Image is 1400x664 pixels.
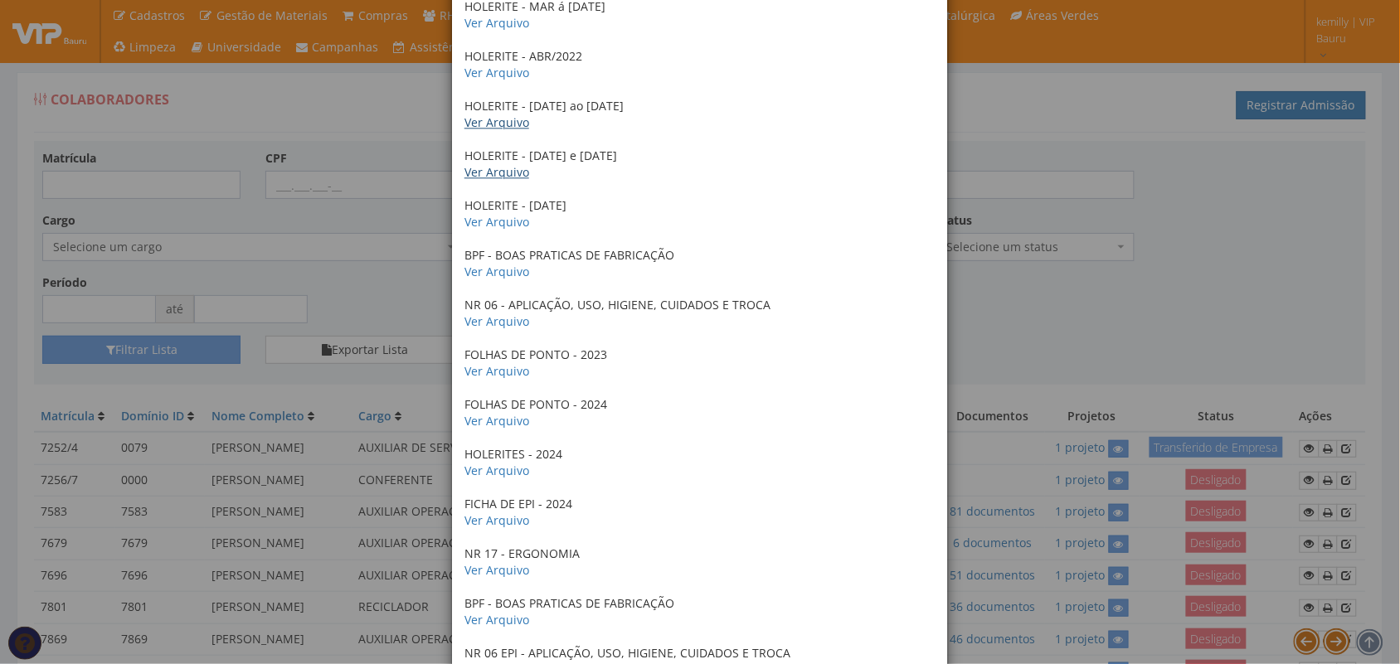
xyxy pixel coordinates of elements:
a: Ver Arquivo [464,413,529,429]
p: HOLERITE - [DATE] [464,197,936,230]
p: HOLERITE - [DATE] e [DATE] [464,148,936,181]
a: Ver Arquivo [464,612,529,628]
a: Ver Arquivo [464,463,529,478]
a: Ver Arquivo [464,512,529,528]
a: Ver Arquivo [464,363,529,379]
a: Ver Arquivo [464,313,529,329]
p: FOLHAS DE PONTO - 2024 [464,396,936,429]
p: FICHA DE EPI - 2024 [464,496,936,529]
p: HOLERITE - ABR/2022 [464,48,936,81]
p: FOLHAS DE PONTO - 2023 [464,347,936,380]
a: Ver Arquivo [464,164,529,180]
a: Ver Arquivo [464,114,529,130]
p: HOLERITES - 2024 [464,446,936,479]
a: Ver Arquivo [464,214,529,230]
p: HOLERITE - [DATE] ao [DATE] [464,98,936,131]
p: BPF - BOAS PRATICAS DE FABRICAÇÃO [464,595,936,628]
a: Ver Arquivo [464,65,529,80]
p: BPF - BOAS PRATICAS DE FABRICAÇÃO [464,247,936,280]
a: Ver Arquivo [464,562,529,578]
a: Ver Arquivo [464,15,529,31]
p: NR 17 - ERGONOMIA [464,545,936,579]
a: Ver Arquivo [464,264,529,279]
p: NR 06 - APLICAÇÃO, USO, HIGIENE, CUIDADOS E TROCA [464,297,936,330]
